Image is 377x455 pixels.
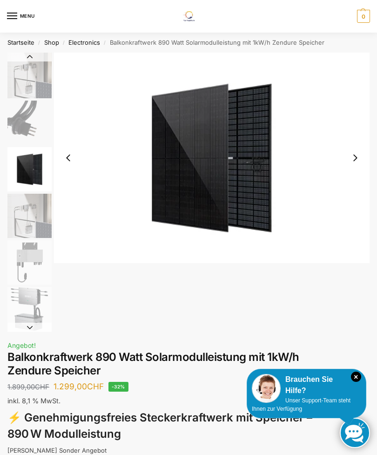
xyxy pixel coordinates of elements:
span: / [34,39,44,47]
bdi: 1.899,00 [7,383,49,391]
img: Maysun [7,147,52,191]
a: Startseite [7,39,34,46]
nav: Breadcrumb [7,33,370,53]
i: Schließen [351,372,361,382]
span: CHF [35,383,49,391]
span: -32% [108,382,128,392]
span: / [100,39,110,47]
li: 4 / 6 [5,192,52,239]
img: Anschlusskabel-3meter_schweizer-stecker [7,101,52,145]
li: 3 / 6 [54,53,370,263]
li: 3 / 6 [5,146,52,192]
li: 1 / 6 [5,53,52,99]
button: Next slide [7,323,52,332]
div: Brauchen Sie Hilfe? [252,374,361,396]
img: Zendure-solar-flow-Batteriespeicher für Balkonkraftwerke [7,194,52,238]
span: Unser Support-Team steht Ihnen zur Verfügung [252,397,350,412]
li: 2 / 6 [5,99,52,146]
button: Previous slide [59,148,78,168]
a: Shop [44,39,59,46]
h1: Balkonkraftwerk 890 Watt Solarmodulleistung mit 1kW/h Zendure Speicher [7,351,370,378]
button: Next slide [345,148,365,168]
span: Angebot! [7,341,36,349]
nav: Cart contents [355,10,370,23]
span: / [59,39,69,47]
img: Solaranlagen, Speicheranlagen und Energiesparprodukte [177,11,199,21]
bdi: 1.299,00 [54,381,104,391]
li: 5 / 6 [5,239,52,285]
span: CHF [87,381,104,391]
span: 0 [357,10,370,23]
a: 0 [355,10,370,23]
img: Zendure-solar-flow-Batteriespeicher für Balkonkraftwerke [7,53,52,98]
span: inkl. 8,1 % MwSt. [7,397,61,405]
a: Electronics [68,39,100,46]
li: 6 / 6 [5,285,52,332]
button: Menu [7,9,35,23]
img: Zendure-Solaflow [7,287,52,331]
h3: ⚡ Genehmigungsfreies Steckerkraftwerk mit Speicher – 890 W Modulleistung [7,410,370,442]
img: Maysun [54,53,370,263]
button: Previous slide [7,52,52,61]
img: nep-microwechselrichter-600w [7,240,52,285]
img: Customer service [252,374,281,403]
